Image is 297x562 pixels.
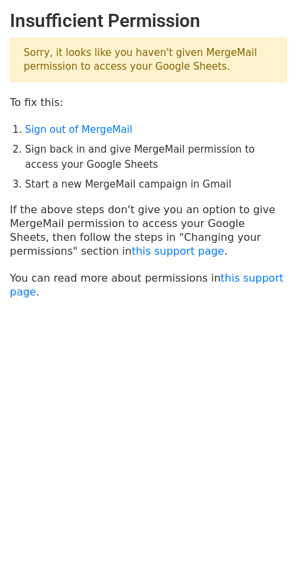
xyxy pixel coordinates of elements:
[10,95,287,109] p: To fix this:
[25,142,287,172] li: Sign back in and give MergeMail permission to access your Google Sheets
[10,272,284,298] a: this support page
[10,203,287,258] p: If the above steps don't give you an option to give MergeMail permission to access your Google Sh...
[10,38,287,82] p: Sorry, it looks like you haven't given MergeMail permission to access your Google Sheets.
[10,10,287,32] h2: Insufficient Permission
[25,177,287,192] li: Start a new MergeMail campaign in Gmail
[10,271,287,299] p: You can read more about permissions in .
[25,124,132,136] a: Sign out of MergeMail
[131,245,224,257] a: this support page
